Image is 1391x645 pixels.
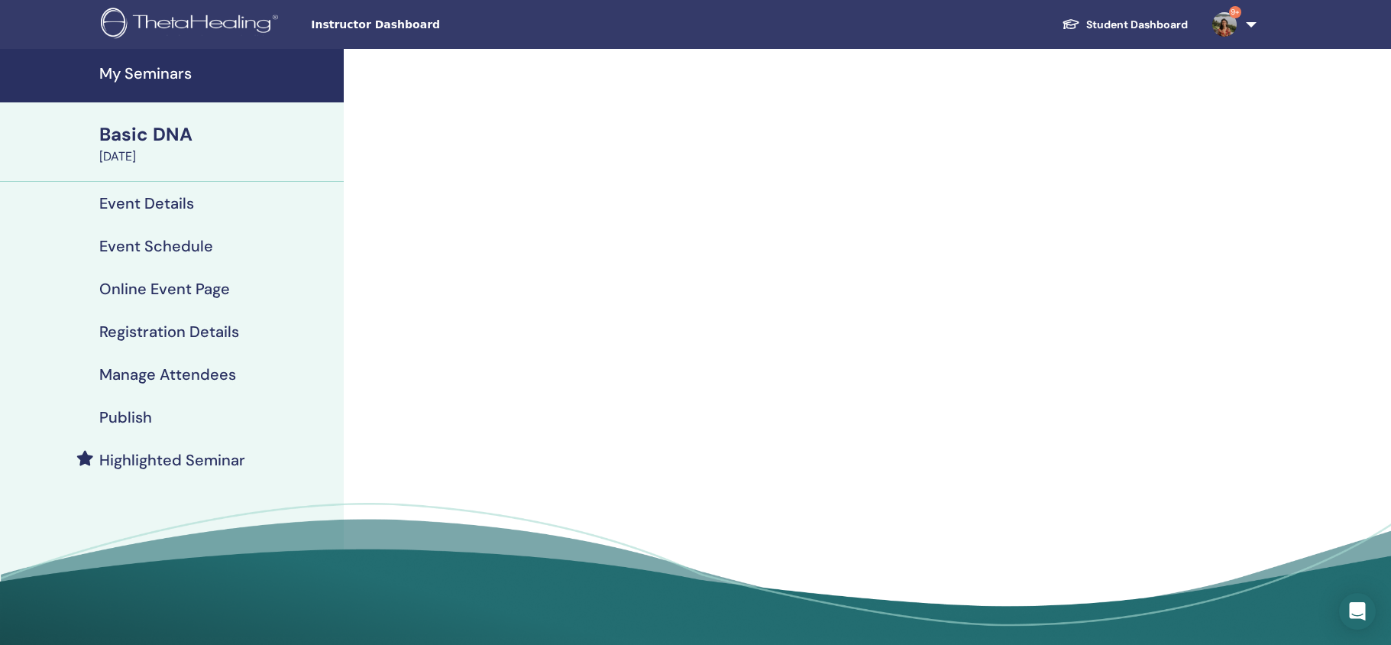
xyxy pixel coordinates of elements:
h4: Event Details [99,194,194,212]
div: Basic DNA [99,122,335,147]
h4: Registration Details [99,322,239,341]
span: 9+ [1229,6,1241,18]
span: Instructor Dashboard [311,17,540,33]
img: default.jpg [1212,12,1237,37]
img: logo.png [101,8,283,42]
h4: Publish [99,408,152,426]
a: Student Dashboard [1050,11,1200,39]
h4: Highlighted Seminar [99,451,245,469]
h4: Event Schedule [99,237,213,255]
h4: Manage Attendees [99,365,236,384]
h4: Online Event Page [99,280,230,298]
div: [DATE] [99,147,335,166]
img: graduation-cap-white.svg [1062,18,1080,31]
div: Open Intercom Messenger [1339,593,1376,630]
h4: My Seminars [99,64,335,83]
a: Basic DNA[DATE] [90,122,344,166]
